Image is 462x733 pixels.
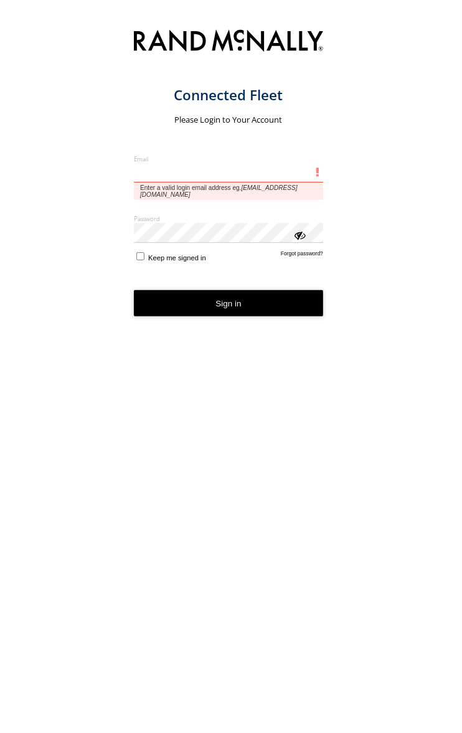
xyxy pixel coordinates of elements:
div: ViewPassword [293,229,306,241]
span: Keep me signed in [148,254,206,262]
label: Password [134,215,323,223]
input: Keep me signed in [136,252,144,260]
a: Forgot password? [281,250,323,262]
form: main [134,23,343,728]
label: Email [134,155,323,163]
em: [EMAIL_ADDRESS][DOMAIN_NAME] [140,184,298,198]
button: Sign in [134,290,323,316]
img: Rand McNally [134,28,323,56]
h2: Please Login to Your Account [134,114,323,125]
h1: Connected Fleet [134,86,323,104]
span: Enter a valid login email address eg. [134,182,323,200]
